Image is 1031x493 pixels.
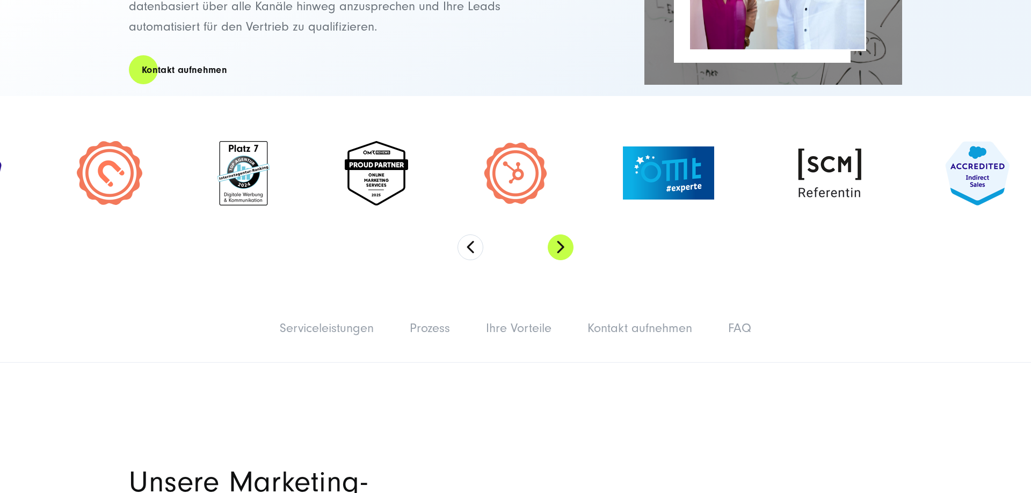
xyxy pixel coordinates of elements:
button: Next [548,234,573,260]
button: Previous [458,234,483,260]
a: Serviceleistungen [280,321,374,335]
img: OMT Experte Siegel - Digital Marketing Agentur SUNZINET [623,146,714,200]
img: Zertifiziert HubSpot Expert Siegel [483,141,548,205]
a: FAQ [728,321,751,335]
a: Prozess [410,321,450,335]
img: Top 7 in Internet Agentur Deutschland - Digital Agentur SUNZINET [217,141,270,205]
a: Ihre Vorteile [486,321,551,335]
img: Zertifiziert Salesforce indirect sales experts - Salesforce Beratung und implementierung Partner ... [945,141,1010,205]
a: Kontakt aufnehmen [129,55,240,85]
img: Zertifiziert Hubspot inbound marketing Expert - HubSpot Beratung und implementierung Partner Agentur [77,141,142,205]
img: SCM Referentin Siegel - OMT Experte Siegel - Digitalagentur SUNZINET [789,141,870,205]
a: Kontakt aufnehmen [587,321,692,335]
img: Online marketing services 2025 - Digital Agentur SUNZNET - OMR Proud Partner [345,141,408,205]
